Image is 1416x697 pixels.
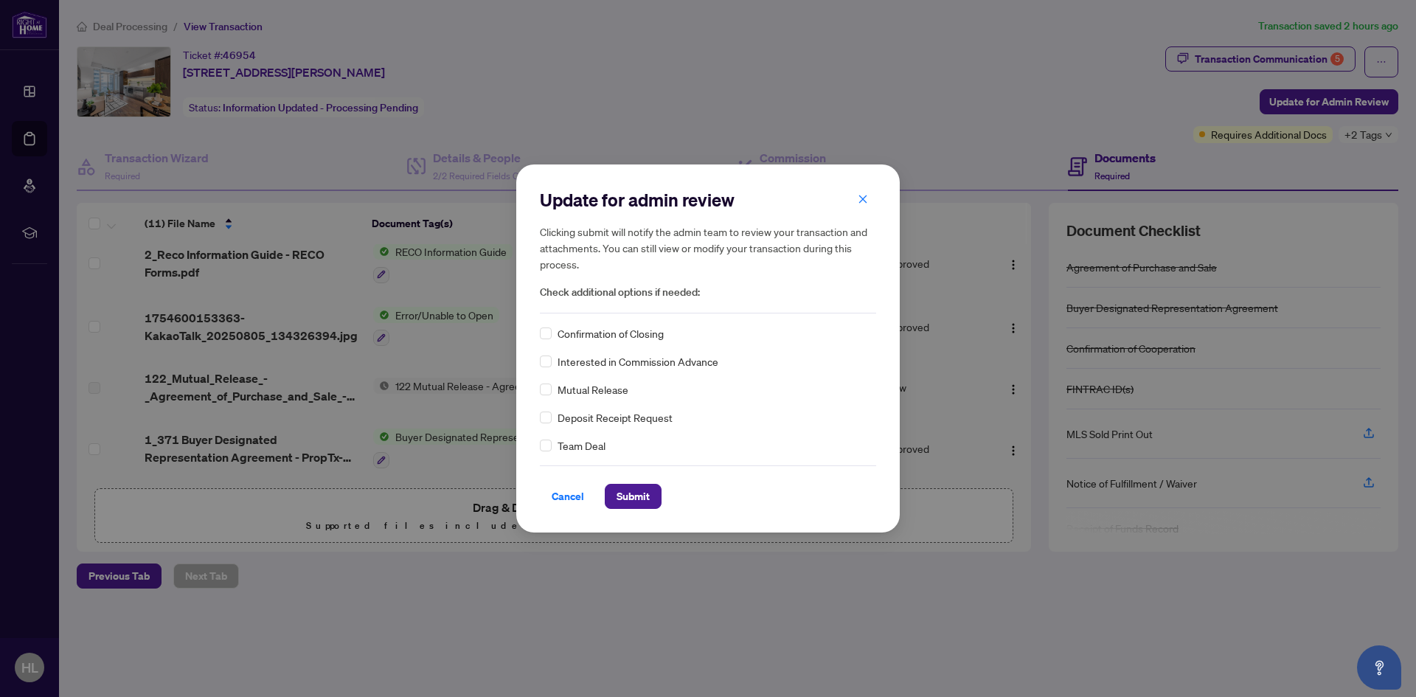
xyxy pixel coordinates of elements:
[540,188,876,212] h2: Update for admin review
[540,484,596,509] button: Cancel
[558,353,718,370] span: Interested in Commission Advance
[558,409,673,426] span: Deposit Receipt Request
[1357,645,1401,690] button: Open asap
[540,223,876,272] h5: Clicking submit will notify the admin team to review your transaction and attachments. You can st...
[558,437,605,454] span: Team Deal
[558,381,628,398] span: Mutual Release
[552,485,584,508] span: Cancel
[858,194,868,204] span: close
[617,485,650,508] span: Submit
[605,484,662,509] button: Submit
[540,284,876,301] span: Check additional options if needed:
[558,325,664,341] span: Confirmation of Closing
